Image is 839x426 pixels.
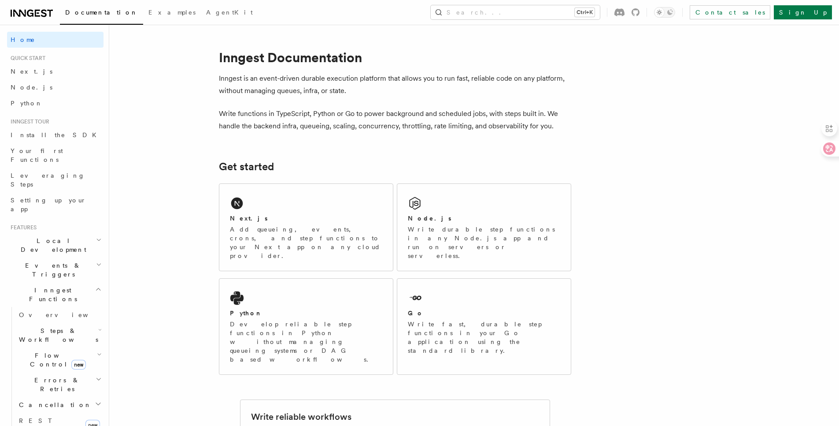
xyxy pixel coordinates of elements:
a: Home [7,32,103,48]
a: Node.js [7,79,103,95]
h2: Next.js [230,214,268,223]
span: Local Development [7,236,96,254]
button: Cancellation [15,397,103,413]
span: Examples [148,9,196,16]
a: Documentation [60,3,143,25]
span: Node.js [11,84,52,91]
button: Events & Triggers [7,258,103,282]
a: Your first Functions [7,143,103,168]
span: Events & Triggers [7,261,96,279]
span: new [71,360,86,370]
kbd: Ctrl+K [575,8,595,17]
p: Add queueing, events, crons, and step functions to your Next app on any cloud provider. [230,225,382,260]
p: Write durable step functions in any Node.js app and run on servers or serverless. [408,225,560,260]
h1: Inngest Documentation [219,49,571,65]
a: Next.js [7,64,103,79]
span: Your first Functions [11,147,63,163]
span: Inngest Functions [7,286,95,303]
button: Inngest Functions [7,282,103,307]
span: Install the SDK [11,131,102,138]
button: Toggle dark mode [654,7,675,18]
a: Overview [15,307,103,323]
a: Python [7,95,103,111]
h2: Node.js [408,214,451,223]
a: Leveraging Steps [7,168,103,192]
a: Node.jsWrite durable step functions in any Node.js app and run on servers or serverless. [397,183,571,271]
span: Errors & Retries [15,376,96,393]
span: Flow Control [15,351,97,369]
span: Features [7,224,37,231]
button: Steps & Workflows [15,323,103,348]
h2: Python [230,309,262,318]
a: Install the SDK [7,127,103,143]
a: Next.jsAdd queueing, events, crons, and step functions to your Next app on any cloud provider. [219,183,393,271]
a: Setting up your app [7,192,103,217]
h2: Write reliable workflows [251,411,351,423]
p: Develop reliable step functions in Python without managing queueing systems or DAG based workflows. [230,320,382,364]
span: Steps & Workflows [15,326,98,344]
h2: Go [408,309,424,318]
p: Write functions in TypeScript, Python or Go to power background and scheduled jobs, with steps bu... [219,108,571,132]
span: Cancellation [15,400,92,409]
button: Search...Ctrl+K [431,5,600,19]
a: GoWrite fast, durable step functions in your Go application using the standard library. [397,278,571,375]
span: Quick start [7,55,45,62]
a: AgentKit [201,3,258,24]
span: Next.js [11,68,52,75]
p: Write fast, durable step functions in your Go application using the standard library. [408,320,560,355]
button: Flow Controlnew [15,348,103,372]
span: Python [11,100,43,107]
button: Local Development [7,233,103,258]
span: Overview [19,311,110,318]
a: Get started [219,161,274,173]
span: Inngest tour [7,118,49,125]
a: PythonDevelop reliable step functions in Python without managing queueing systems or DAG based wo... [219,278,393,375]
span: AgentKit [206,9,253,16]
span: Leveraging Steps [11,172,85,188]
span: Documentation [65,9,138,16]
a: Contact sales [690,5,770,19]
span: Setting up your app [11,197,86,213]
a: Examples [143,3,201,24]
button: Errors & Retries [15,372,103,397]
p: Inngest is an event-driven durable execution platform that allows you to run fast, reliable code ... [219,72,571,97]
span: Home [11,35,35,44]
a: Sign Up [774,5,832,19]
